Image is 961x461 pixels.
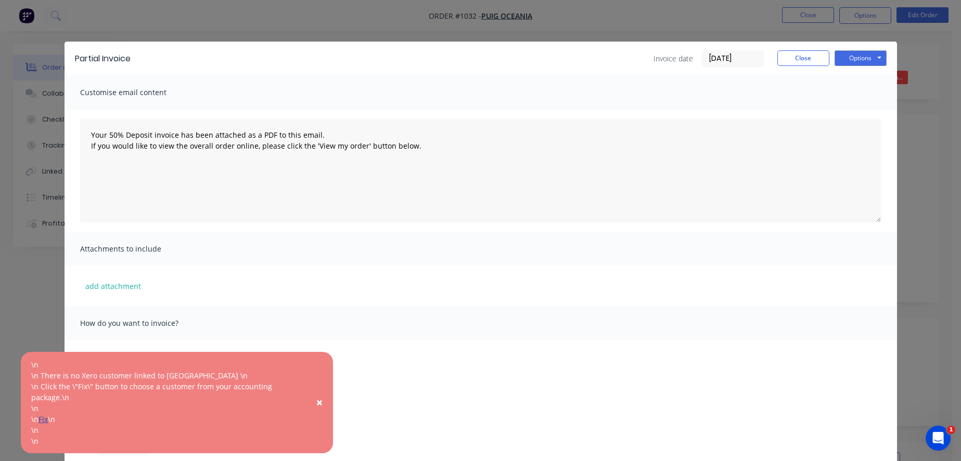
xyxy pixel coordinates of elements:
span: How do you want to invoice? [80,316,195,331]
div: \n [31,359,301,446]
textarea: Your 50% Deposit invoice has been attached as a PDF to this email. If you would like to view the ... [80,118,881,222]
button: Options [835,50,887,66]
div: Partial Invoice [75,52,131,65]
a: Fix [39,414,48,424]
div: \n \n \n [31,359,301,436]
span: Attachments to include [80,242,195,256]
button: Close [777,50,829,66]
button: Close [306,390,333,415]
span: × [316,395,323,410]
iframe: Intercom live chat [926,426,951,451]
span: Invoice date [654,53,693,64]
span: Customise email content [80,85,195,100]
span: 1 [947,426,955,434]
div: \n \n [31,414,301,425]
div: \n There is no Xero customer linked to [GEOGRAPHIC_DATA] \n \n Click the \"Fix\" button to choose... [31,370,301,403]
button: add attachment [80,278,146,294]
